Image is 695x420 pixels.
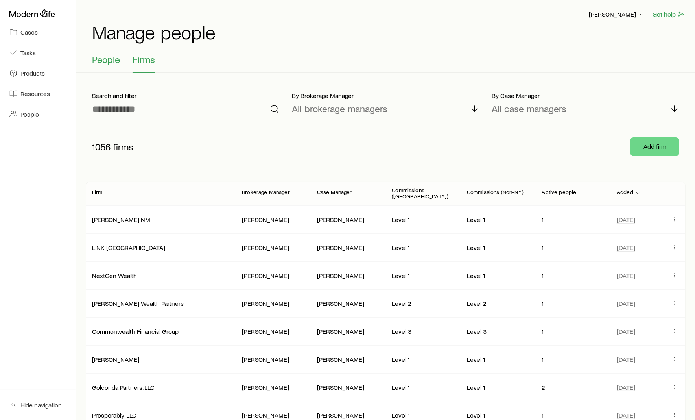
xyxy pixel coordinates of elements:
div: Commonwealth Financial Group [92,327,179,336]
p: Donna Pureza [317,244,380,252]
p: Erin Hinrichs [317,300,380,307]
span: Firms [133,54,155,65]
p: Matt Kaas [242,383,304,391]
span: Resources [20,90,50,98]
a: Resources [6,85,69,102]
p: Level 3 [392,327,455,335]
p: Erin Hinrichs [317,327,380,335]
p: Level 1 [467,272,529,279]
p: Level 1 [392,272,455,279]
span: [DATE] [617,216,635,224]
h1: Manage people [92,22,686,41]
p: Level 2 [392,300,455,307]
p: Search and filter [92,92,279,100]
p: Donna Pureza [317,272,380,279]
p: 1 [542,411,605,419]
p: Active people [542,189,577,195]
p: Commissions ([GEOGRAPHIC_DATA]) [392,187,455,200]
span: Products [20,69,45,77]
p: Donna Pureza [317,411,380,419]
p: Firm [92,189,103,195]
span: People [92,54,120,65]
div: People and firms tabs [92,54,679,73]
p: Level 1 [467,383,529,391]
p: Level 1 [392,411,455,419]
span: Tasks [20,49,36,57]
p: All brokerage managers [292,103,387,114]
span: [DATE] [617,272,635,279]
p: Case Manager [317,189,352,195]
p: Level 3 [467,327,529,335]
span: [DATE] [617,411,635,419]
span: Cases [20,28,38,36]
div: [PERSON_NAME] NM [92,216,150,224]
button: Get help [652,10,686,19]
span: [DATE] [617,355,635,363]
div: [PERSON_NAME] [92,355,139,364]
p: Michael Arner [242,244,304,252]
p: 1 [542,355,605,363]
p: 1 [542,327,605,335]
p: Erin Hinrichs [317,355,380,363]
span: [DATE] [617,244,635,252]
p: [PERSON_NAME] [589,10,645,18]
a: Products [6,65,69,82]
p: Level 1 [467,355,529,363]
div: NextGen Wealth [92,272,137,280]
a: Cases [6,24,69,41]
span: [DATE] [617,300,635,307]
p: Jason Pratt [242,300,304,307]
p: Level 1 [392,244,455,252]
p: Level 2 [467,300,529,307]
p: Nick Weiler [242,216,304,224]
p: Level 1 [467,411,529,419]
div: Golconda Partners, LLC [92,383,155,392]
span: [DATE] [617,383,635,391]
div: Prosperably, LLC [92,411,136,420]
p: Level 1 [467,216,529,224]
p: Level 1 [467,244,529,252]
p: Jason Pratt [242,355,304,363]
p: Level 1 [392,383,455,391]
p: By Brokerage Manager [292,92,479,100]
p: 1 [542,300,605,307]
p: By Case Manager [492,92,679,100]
p: Commissions (Non-NY) [467,189,524,195]
a: Tasks [6,44,69,61]
p: Michael Arner [242,272,304,279]
p: Donna Pureza [317,383,380,391]
p: 1 [542,216,605,224]
p: 1 [542,272,605,279]
button: [PERSON_NAME] [588,10,646,19]
span: 1056 [92,141,111,152]
p: Brokerage Manager [242,189,290,195]
span: Hide navigation [20,401,62,409]
div: LINK [GEOGRAPHIC_DATA] [92,244,165,252]
p: 2 [542,383,605,391]
button: Hide navigation [6,396,69,414]
p: Abby McGuigan [317,216,380,224]
p: 1 [542,244,605,252]
span: firms [113,141,133,152]
p: All case managers [492,103,567,114]
span: [DATE] [617,327,635,335]
p: Level 1 [392,355,455,363]
div: [PERSON_NAME] Wealth Partners [92,300,184,308]
a: People [6,105,69,123]
span: People [20,110,39,118]
p: Evan Roberts [242,411,304,419]
p: Level 1 [392,216,455,224]
button: Add firm [630,137,679,156]
p: Jason Pratt [242,327,304,335]
p: Added [617,189,633,195]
